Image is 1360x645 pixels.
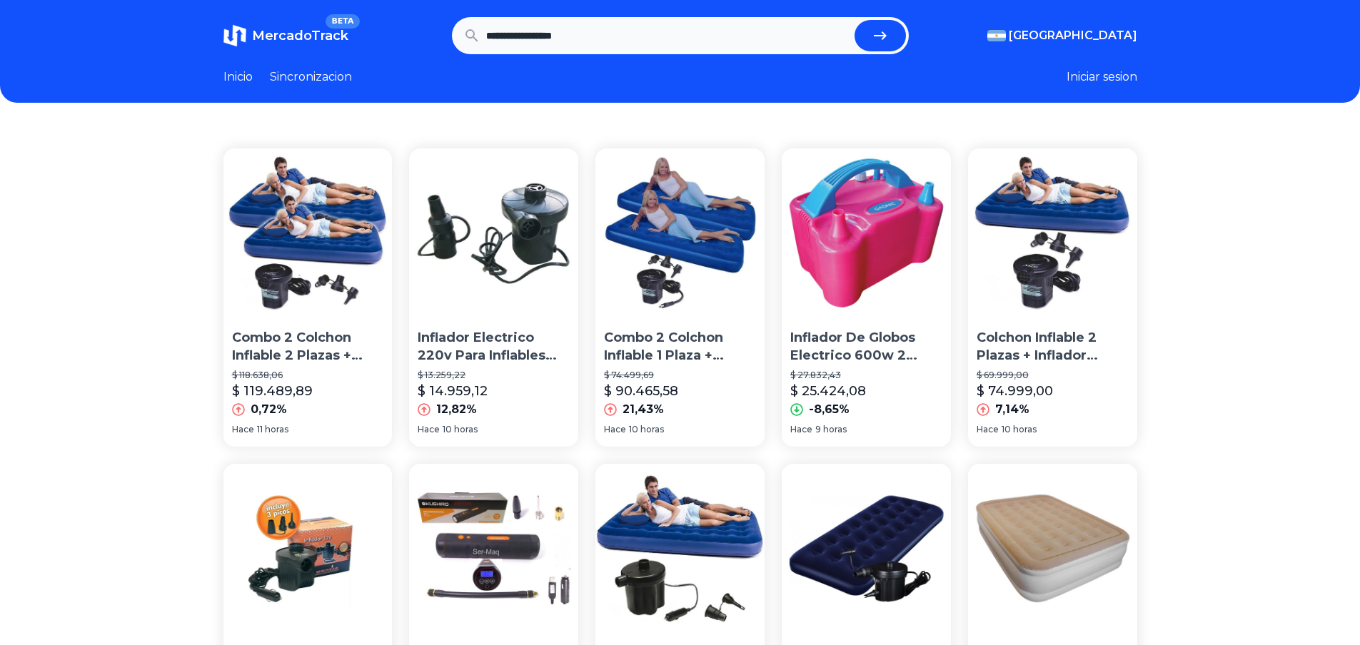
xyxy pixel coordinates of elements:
img: Inflador Electrico 220v Para Inflables Colchon Bote [409,148,578,318]
img: Colchón Inflable Queen 2 Plazas Con Inflador Eléctrico [968,464,1137,633]
img: Inflador Inalambrico Digital Electrico 12v Auto Moto Bici Pe [409,464,578,633]
span: Hace [418,424,440,435]
p: -8,65% [809,401,850,418]
img: Argentina [987,30,1006,41]
span: 9 horas [815,424,847,435]
a: Inflador Electrico 220v Para Inflables Colchon BoteInflador Electrico 220v Para Inflables Colchon... [409,148,578,447]
p: Inflador De Globos Electrico 600w 2 Boquillas Cumpleaños [790,329,942,365]
button: [GEOGRAPHIC_DATA] [987,27,1137,44]
p: $ 119.489,89 [232,381,313,401]
a: MercadoTrackBETA [223,24,348,47]
img: Colchon Inflable 1 Plaza + Inflador Electrico 220v Camping [782,464,951,633]
span: 10 horas [443,424,478,435]
img: Inflador De Globos Electrico 600w 2 Boquillas Cumpleaños [782,148,951,318]
span: BETA [326,14,359,29]
img: Combo 2 Colchon Inflable 2 Plazas + Inflador Electrico 220v [223,148,393,318]
button: Iniciar sesion [1067,68,1137,86]
span: MercadoTrack [252,28,348,44]
span: Hace [232,424,254,435]
p: Inflador Electrico 220v Para Inflables Colchon Bote [418,329,570,365]
span: [GEOGRAPHIC_DATA] [1009,27,1137,44]
img: Colchon Inflable 2 Plazas + Inflador Electrico 220 V [968,148,1137,318]
a: Combo 2 Colchon Inflable 1 Plaza + Inflador Electrico 220vCombo 2 Colchon Inflable 1 Plaza + Infl... [595,148,765,447]
p: $ 27.832,43 [790,370,942,381]
p: $ 69.999,00 [977,370,1129,381]
img: Combo 2 Colchon Inflable 1 Plaza + Inflador Electrico 220v [595,148,765,318]
a: Colchon Inflable 2 Plazas + Inflador Electrico 220 VColchon Inflable 2 Plazas + Inflador Electric... [968,148,1137,447]
img: MercadoTrack [223,24,246,47]
span: 11 horas [257,424,288,435]
p: $ 74.499,69 [604,370,756,381]
p: $ 74.999,00 [977,381,1053,401]
p: 12,82% [436,401,477,418]
span: 10 horas [1002,424,1037,435]
p: 21,43% [623,401,664,418]
p: 7,14% [995,401,1029,418]
a: Inicio [223,68,253,86]
p: Combo 2 Colchon Inflable 1 Plaza + Inflador Electrico 220v [604,329,756,365]
span: 10 horas [629,424,664,435]
p: Combo 2 Colchon Inflable 2 Plazas + Inflador Electrico 220v [232,329,384,365]
p: 0,72% [251,401,287,418]
p: $ 25.424,08 [790,381,866,401]
p: $ 90.465,58 [604,381,678,401]
a: Sincronizacion [270,68,352,86]
img: Colchon Inflable 2 Plazas + Inflador Electrico 12v Camping [595,464,765,633]
p: $ 118.638,06 [232,370,384,381]
a: Combo 2 Colchon Inflable 2 Plazas + Inflador Electrico 220vCombo 2 Colchon Inflable 2 Plazas + In... [223,148,393,447]
img: Inflador Electrico 12v Colchon Inflable Intex Bestway Carpa [223,464,393,633]
span: Hace [977,424,999,435]
p: Colchon Inflable 2 Plazas + Inflador Electrico 220 V [977,329,1129,365]
p: $ 14.959,12 [418,381,488,401]
span: Hace [790,424,812,435]
span: Hace [604,424,626,435]
p: $ 13.259,22 [418,370,570,381]
a: Inflador De Globos Electrico 600w 2 Boquillas CumpleañosInflador De Globos Electrico 600w 2 Boqui... [782,148,951,447]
